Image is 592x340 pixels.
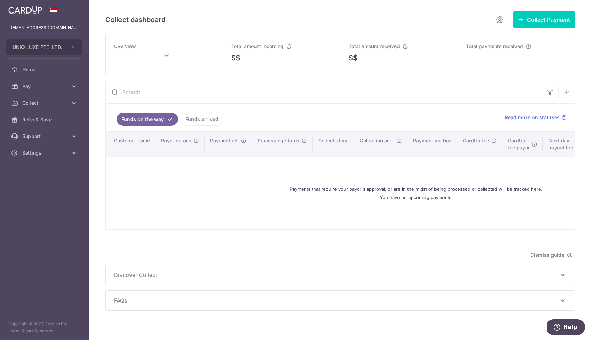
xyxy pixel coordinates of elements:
[349,43,400,49] span: Total amount received
[114,271,567,279] p: Discover Collect
[231,43,284,49] span: Total amount incoming
[530,251,573,259] span: Dismiss guide
[463,137,489,144] span: CardUp fee
[407,132,457,157] th: Payment method
[22,116,68,123] span: Refer & Save
[547,319,585,337] iframe: Opens a widget where you can find more information
[548,137,573,151] span: Next day payout fee
[258,137,299,144] span: Processing status
[16,5,30,11] span: Help
[466,43,523,49] span: Total payments received
[505,114,567,121] a: Read more on statuses
[22,133,68,140] span: Support
[508,137,530,151] span: CardUp fee payor
[114,296,567,305] p: FAQs
[22,66,68,73] span: Home
[22,149,68,156] span: Settings
[114,43,136,49] span: Overview
[106,132,155,157] th: Customer name
[117,113,178,126] a: Funds on the way
[505,114,560,121] span: Read more on statuses
[106,81,542,103] input: Search
[349,53,358,63] span: S$
[210,137,239,144] span: Payment ref.
[22,99,68,106] span: Collect
[181,113,223,126] a: Funds arrived
[360,137,394,144] span: Collection amt.
[8,6,42,14] img: CardUp
[105,14,165,25] h5: Collect dashboard
[161,137,191,144] span: Payor details
[513,11,575,28] button: Collect Payment
[114,296,558,305] span: FAQs
[114,271,558,279] span: Discover Collect
[12,44,64,51] span: UNIQ LUXE PTE. LTD.
[11,24,78,31] p: [EMAIL_ADDRESS][DOMAIN_NAME]
[22,83,68,90] span: Pay
[231,53,240,63] span: S$
[313,132,354,157] th: Collected via
[6,39,82,55] button: UNIQ LUXE PTE. LTD.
